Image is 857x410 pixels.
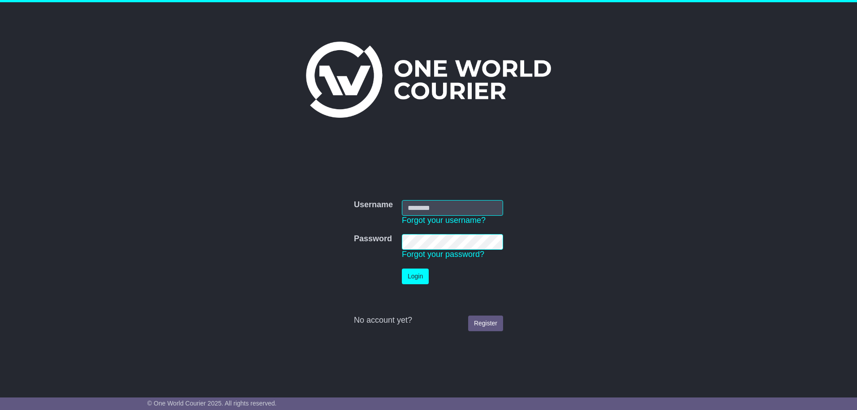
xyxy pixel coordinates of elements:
span: © One World Courier 2025. All rights reserved. [147,400,277,407]
label: Username [354,200,393,210]
button: Login [402,269,429,284]
a: Forgot your password? [402,250,484,259]
img: One World [306,42,551,118]
div: No account yet? [354,316,503,325]
a: Forgot your username? [402,216,486,225]
label: Password [354,234,392,244]
a: Register [468,316,503,331]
